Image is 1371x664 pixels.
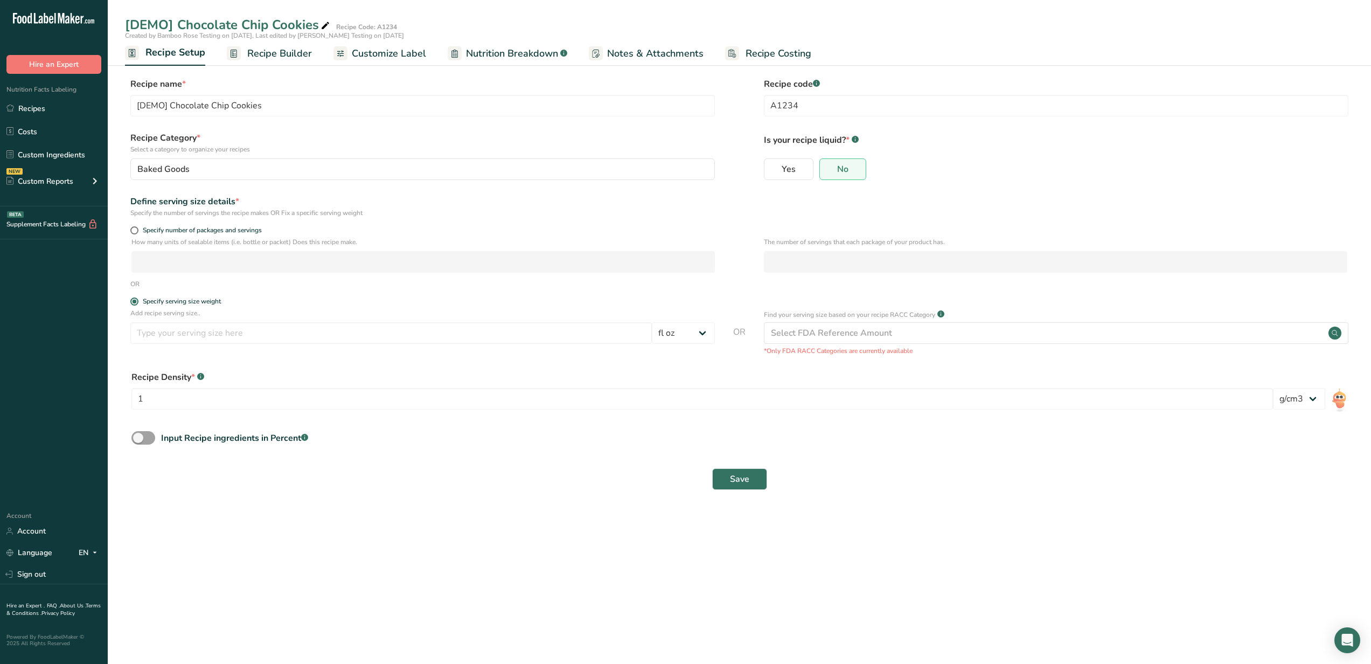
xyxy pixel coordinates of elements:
[764,346,1348,356] p: *Only FDA RACC Categories are currently available
[764,310,935,320] p: Find your serving size based on your recipe RACC Category
[6,543,52,562] a: Language
[764,95,1348,116] input: Type your recipe code here
[333,41,426,66] a: Customize Label
[352,46,426,61] span: Customize Label
[466,46,558,61] span: Nutrition Breakdown
[130,308,715,318] p: Add recipe serving size..
[336,22,397,32] div: Recipe Code: A1234
[130,78,715,91] label: Recipe name
[227,41,312,66] a: Recipe Builder
[131,371,1347,384] div: Recipe Density
[746,46,811,61] span: Recipe Costing
[161,432,308,445] div: Input Recipe ingredients in Percent
[771,327,892,340] div: Select FDA Reference Amount
[6,55,101,74] button: Hire an Expert
[6,602,45,610] a: Hire an Expert .
[764,237,1347,247] p: The number of servings that each package of your product has.
[130,158,715,180] button: Baked Goods
[6,634,101,647] div: Powered By FoodLabelMaker © 2025 All Rights Reserved
[130,95,715,116] input: Type your recipe name here
[6,602,101,617] a: Terms & Conditions .
[125,15,332,34] div: [DEMO] Chocolate Chip Cookies
[130,144,715,154] p: Select a category to organize your recipes
[41,610,75,617] a: Privacy Policy
[730,473,749,486] span: Save
[145,45,205,60] span: Recipe Setup
[130,208,715,218] div: Specify the number of servings the recipe makes OR Fix a specific serving weight
[607,46,704,61] span: Notes & Attachments
[764,132,1348,147] p: Is your recipe liquid?
[143,298,221,306] div: Specify serving size weight
[782,164,796,175] span: Yes
[1334,627,1360,653] div: Open Intercom Messenger
[247,46,312,61] span: Recipe Builder
[712,468,767,490] button: Save
[1332,388,1347,412] img: RIA AI Bot
[131,237,715,247] p: How many units of sealable items (i.e. bottle or packet) Does this recipe make.
[79,547,101,559] div: EN
[764,78,1348,91] label: Recipe code
[130,322,652,344] input: Type your serving size here
[130,279,140,289] div: OR
[125,31,404,40] span: Created by Bamboo Rose Testing on [DATE], Last edited by [PERSON_NAME] Testing on [DATE]
[138,226,262,234] span: Specify number of packages and servings
[733,326,746,356] span: OR
[130,195,715,208] div: Define serving size details
[137,163,190,176] span: Baked Goods
[448,41,567,66] a: Nutrition Breakdown
[589,41,704,66] a: Notes & Attachments
[725,41,811,66] a: Recipe Costing
[7,211,24,218] div: BETA
[131,388,1273,410] input: Type your density here
[130,132,715,154] label: Recipe Category
[125,40,205,66] a: Recipe Setup
[60,602,86,610] a: About Us .
[47,602,60,610] a: FAQ .
[6,168,23,175] div: NEW
[837,164,848,175] span: No
[6,176,73,187] div: Custom Reports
